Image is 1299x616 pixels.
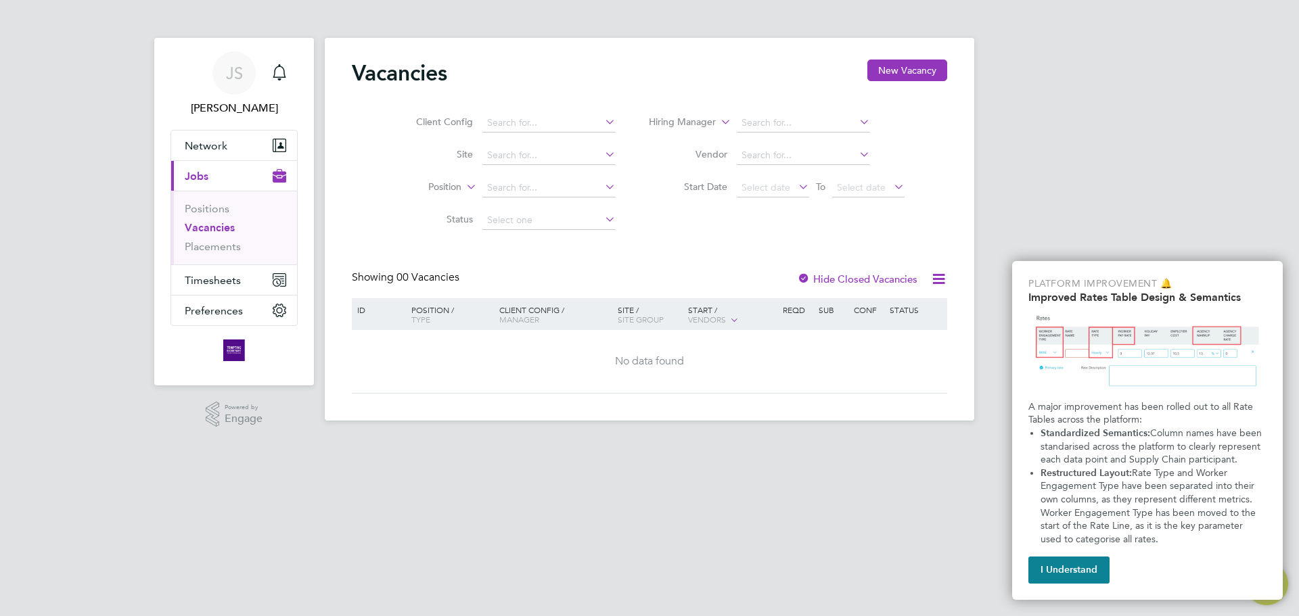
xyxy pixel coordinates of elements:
[1041,467,1258,545] span: Rate Type and Worker Engagement Type have been separated into their own columns, as they represen...
[685,298,779,332] div: Start /
[1028,277,1267,291] p: Platform Improvement 🔔
[482,114,616,133] input: Search for...
[170,339,298,361] a: Go to home page
[170,51,298,116] a: Go to account details
[185,221,235,234] a: Vacancies
[737,114,870,133] input: Search for...
[185,202,229,215] a: Positions
[496,298,614,331] div: Client Config /
[170,100,298,116] span: Joshua Savage
[185,240,241,253] a: Placements
[401,298,496,331] div: Position /
[499,314,539,325] span: Manager
[614,298,685,331] div: Site /
[688,314,726,325] span: Vendors
[1028,556,1110,584] button: I Understand
[1028,400,1267,427] p: A major improvement has been rolled out to all Rate Tables across the platform:
[1041,467,1132,479] strong: Restructured Layout:
[352,270,462,285] div: Showing
[185,170,208,183] span: Jobs
[618,314,664,325] span: Site Group
[812,178,829,195] span: To
[384,181,461,194] label: Position
[185,304,243,317] span: Preferences
[395,116,473,128] label: Client Config
[815,298,850,321] div: Sub
[742,181,790,193] span: Select date
[154,38,314,385] nav: Main navigation
[638,116,716,129] label: Hiring Manager
[185,139,227,152] span: Network
[737,146,870,165] input: Search for...
[649,148,727,160] label: Vendor
[886,298,945,321] div: Status
[1041,427,1264,465] span: Column names have been standarised across the platform to clearly represent each data point and S...
[1028,291,1267,304] h2: Improved Rates Table Design & Semantics
[225,413,263,425] span: Engage
[837,181,886,193] span: Select date
[223,339,245,361] img: temptingrecruitment-logo-retina.png
[482,146,616,165] input: Search for...
[395,213,473,225] label: Status
[352,60,447,87] h2: Vacancies
[1028,309,1267,395] img: Updated Rates Table Design & Semantics
[797,273,917,285] label: Hide Closed Vacancies
[226,64,243,82] span: JS
[395,148,473,160] label: Site
[225,402,263,413] span: Powered by
[1012,261,1283,600] div: Improved Rate Table Semantics
[850,298,886,321] div: Conf
[185,274,241,287] span: Timesheets
[354,354,945,369] div: No data found
[411,314,430,325] span: Type
[867,60,947,81] button: New Vacancy
[482,179,616,197] input: Search for...
[396,270,459,284] span: 00 Vacancies
[779,298,815,321] div: Reqd
[649,181,727,193] label: Start Date
[354,298,401,321] div: ID
[1041,427,1150,439] strong: Standardized Semantics:
[482,211,616,230] input: Select one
